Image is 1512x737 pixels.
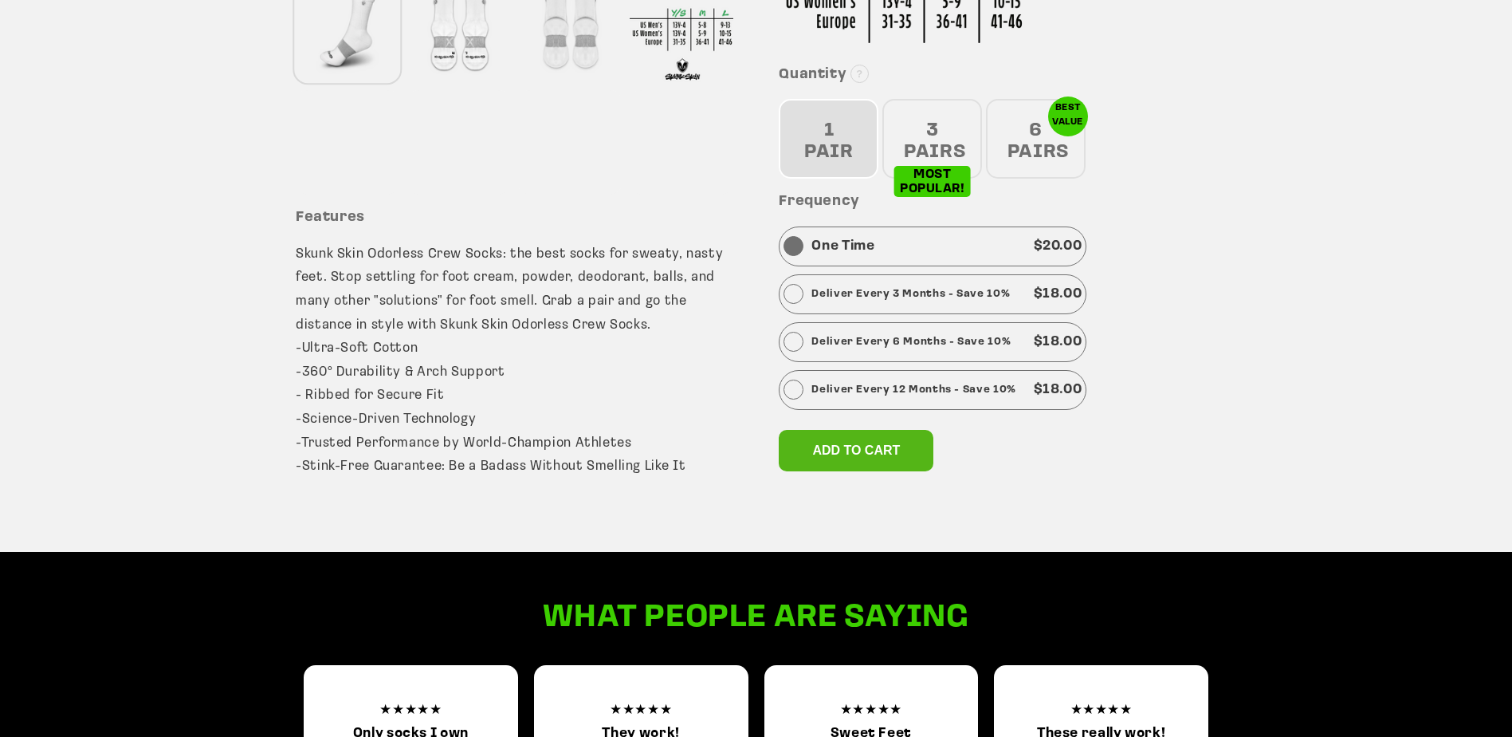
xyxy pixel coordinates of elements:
div: 3 PAIRS [882,99,982,179]
span: Add to cart [812,443,900,457]
span: 18.00 [1043,335,1082,349]
p: Deliver Every 12 Months - Save 10% [811,382,1015,398]
span: 18.00 [1043,383,1082,396]
h3: Frequency [779,193,1216,211]
div: 6 PAIRS [986,99,1086,179]
div: 1 PAIR [779,99,878,179]
p: $ [1034,235,1082,258]
p: One Time [811,235,874,258]
p: $ [1034,330,1082,354]
span: 18.00 [1043,287,1082,301]
p: Deliver Every 3 Months - Save 10% [811,286,1010,302]
p: $ [1034,282,1082,306]
button: Add to cart [779,430,933,471]
h2: What people are saying [497,597,1015,639]
h3: Features [296,209,733,227]
p: Deliver Every 6 Months - Save 10% [811,334,1011,350]
p: Skunk Skin Odorless Crew Socks: the best socks for sweaty, nasty feet. Stop settling for foot cre... [296,242,733,503]
h3: Quantity [779,66,1216,85]
span: 20.00 [1043,239,1082,253]
p: $ [1034,378,1082,402]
